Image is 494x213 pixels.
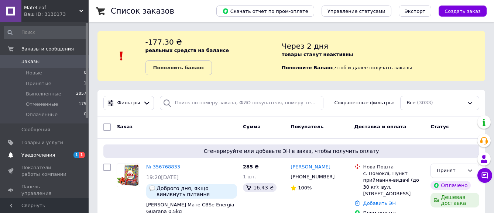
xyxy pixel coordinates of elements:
span: 1 шт. [243,174,256,179]
span: 1 [79,152,85,158]
span: Принятые [26,80,51,87]
span: 285 ₴ [243,164,259,170]
button: Скачать отчет по пром-оплате [216,6,314,17]
a: Добавить ЭН [363,200,396,206]
img: :exclamation: [116,50,127,62]
span: Выполненные [26,91,61,97]
span: 100% [298,185,312,191]
span: Заказ [117,124,133,129]
span: 0 [84,70,86,76]
span: Доставка и оплата [354,124,406,129]
div: Нова Пошта [363,164,425,170]
div: Принят [437,167,464,175]
button: Создать заказ [439,6,487,17]
span: Сообщения [21,126,50,133]
img: :speech_balloon: [149,185,155,191]
a: Создать заказ [431,8,487,14]
span: (3033) [417,100,433,105]
input: Поиск по номеру заказа, ФИО покупателя, номеру телефона, Email, номеру накладной [160,96,324,110]
span: Панель управления [21,184,68,197]
button: Экспорт [399,6,431,17]
div: 16.43 ₴ [243,183,277,192]
span: Показатели работы компании [21,164,68,178]
span: 19:20[DATE] [146,174,179,180]
a: [PERSON_NAME] [291,164,330,171]
a: Пополнить баланс [145,60,212,75]
a: № 356768833 [146,164,180,170]
img: Фото товару [117,164,140,186]
span: Уведомления [21,152,55,158]
span: Сгенерируйте или добавьте ЭН в заказ, чтобы получить оплату [106,147,476,155]
span: Товары и услуги [21,139,63,146]
span: Управление статусами [327,8,385,14]
div: Дешевая доставка [430,193,479,207]
span: -177.30 ₴ [145,38,182,46]
b: Пополните Баланс [282,65,333,70]
span: 175 [79,101,86,108]
b: товары станут неактивны [282,52,353,57]
span: Статус [430,124,449,129]
button: Чат с покупателем [477,168,492,183]
div: Ваш ID: 3130173 [24,11,89,18]
span: Сохраненные фильтры: [334,99,394,106]
span: Создать заказ [445,8,481,14]
span: Сумма [243,124,261,129]
div: с. Помоклі, Пункт приймання-видачі (до 30 кг): вул. [STREET_ADDRESS] [363,170,425,197]
span: Через 2 дня [282,42,328,50]
span: Экспорт [405,8,425,14]
span: Отмененные [26,101,58,108]
button: Управление статусами [322,6,391,17]
span: Все [406,99,415,106]
span: 2857 [76,91,86,97]
div: [PHONE_NUMBER] [289,172,336,182]
span: MateLeaf [24,4,79,11]
b: реальных средств на балансе [145,48,229,53]
span: Скачать отчет по пром-оплате [222,8,308,14]
span: Покупатель [291,124,323,129]
span: 1 [73,152,79,158]
span: Фильтры [117,99,140,106]
span: Новые [26,70,42,76]
div: Оплачено [430,181,470,190]
h1: Список заказов [111,7,174,15]
div: , чтоб и далее получать заказы [282,37,485,75]
span: Заказы [21,58,40,65]
span: 1 [84,80,86,87]
span: Оплаченные [26,111,58,118]
b: Пополнить баланс [153,65,204,70]
span: 0 [84,111,86,118]
input: Поиск [4,26,87,39]
span: Доброго дня, якщо виникнуть питання стосовно замовлення - прохання повідомити про те у [GEOGRAPHI... [157,185,234,197]
span: Заказы и сообщения [21,46,74,52]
